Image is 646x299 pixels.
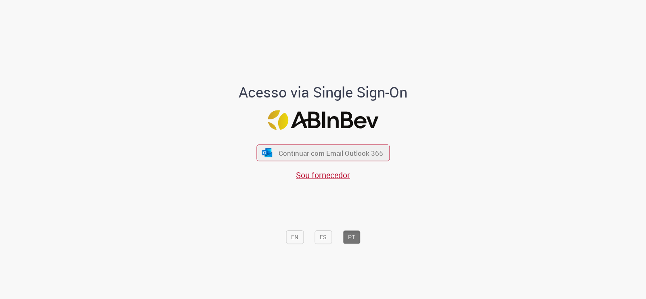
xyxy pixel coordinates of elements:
[315,230,332,244] button: ES
[296,170,350,180] a: Sou fornecedor
[262,148,273,157] img: ícone Azure/Microsoft 360
[268,110,378,130] img: Logo ABInBev
[211,85,435,101] h1: Acesso via Single Sign-On
[286,230,304,244] button: EN
[279,148,383,157] span: Continuar com Email Outlook 365
[256,144,390,161] button: ícone Azure/Microsoft 360 Continuar com Email Outlook 365
[343,230,360,244] button: PT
